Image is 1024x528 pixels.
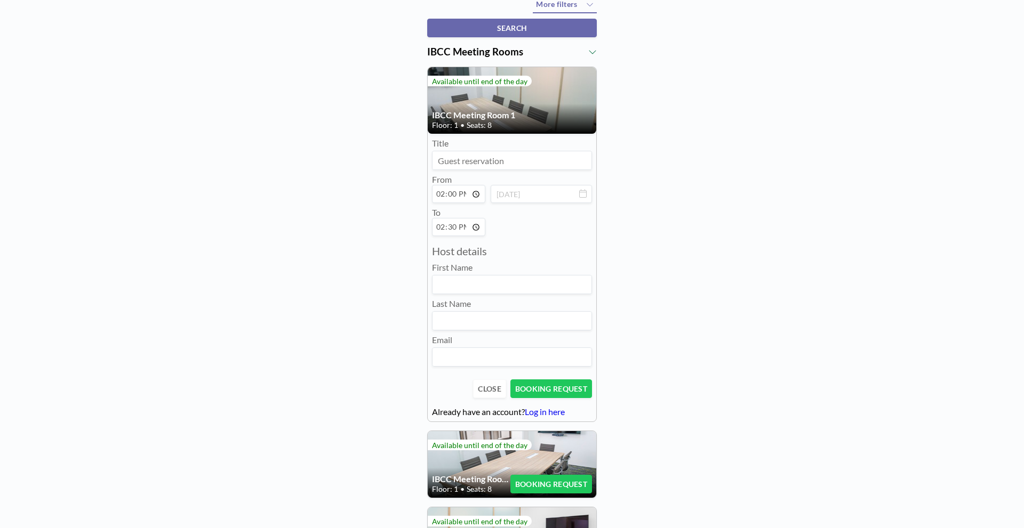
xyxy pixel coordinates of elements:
[427,19,597,37] button: SEARCH
[432,120,458,130] span: Floor: 1
[432,474,510,484] h4: IBCC Meeting Room 2
[510,475,592,493] button: BOOKING REQUEST
[432,245,592,258] h3: Host details
[473,379,506,398] button: CLOSE
[432,441,527,450] span: Available until end of the day
[432,335,452,345] label: Email
[432,110,592,120] h4: IBCC Meeting Room 1
[467,484,492,494] span: Seats: 8
[432,298,471,309] label: Last Name
[432,174,452,184] label: From
[460,120,465,130] span: •
[497,23,527,33] span: SEARCH
[460,484,465,494] span: •
[432,262,473,273] label: First Name
[433,151,591,169] input: Guest reservation
[467,120,492,130] span: Seats: 8
[432,517,527,526] span: Available until end of the day
[432,77,527,86] span: Available until end of the day
[510,379,592,398] button: BOOKING REQUEST
[525,407,565,417] a: Log in here
[427,46,523,58] span: IBCC Meeting Rooms
[432,484,458,494] span: Floor: 1
[432,207,441,217] label: To
[432,407,525,417] span: Already have an account?
[432,138,449,149] label: Title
